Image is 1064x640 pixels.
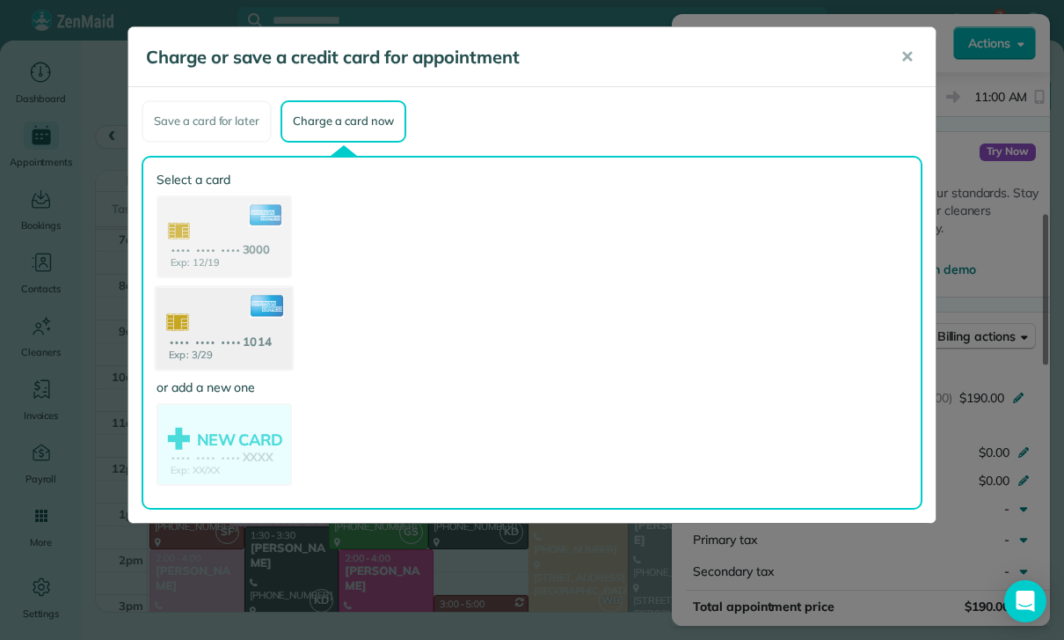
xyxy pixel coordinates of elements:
h5: Charge or save a credit card for appointment [146,45,876,70]
div: Save a card for later [142,100,272,143]
div: Open Intercom Messenger [1004,580,1046,622]
label: or add a new one [157,379,292,396]
label: Select a card [157,171,292,188]
div: Charge a card now [281,100,405,143]
span: ✕ [900,47,914,67]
